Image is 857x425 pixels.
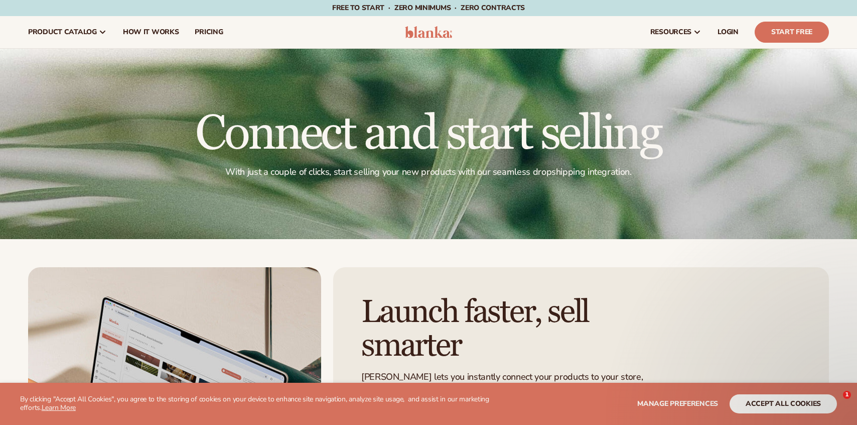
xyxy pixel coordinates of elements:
h1: Connect and start selling [195,110,661,158]
p: [PERSON_NAME] lets you instantly connect your products to your store, so you can start selling wi... [361,371,645,395]
a: product catalog [20,16,115,48]
span: 1 [843,391,851,399]
span: Free to start · ZERO minimums · ZERO contracts [332,3,525,13]
button: accept all cookies [730,394,837,413]
a: resources [642,16,709,48]
img: logo [405,26,453,38]
a: Start Free [755,22,829,43]
h2: Launch faster, sell smarter [361,295,666,363]
span: pricing [195,28,223,36]
p: By clicking "Accept All Cookies", you agree to the storing of cookies on your device to enhance s... [20,395,505,412]
span: Manage preferences [637,399,718,408]
span: How It Works [123,28,179,36]
p: With just a couple of clicks, start selling your new products with our seamless dropshipping inte... [195,166,661,178]
a: pricing [187,16,231,48]
a: Learn More [42,403,76,412]
span: product catalog [28,28,97,36]
a: LOGIN [709,16,747,48]
iframe: Intercom live chat [822,391,846,415]
span: resources [650,28,691,36]
button: Manage preferences [637,394,718,413]
span: LOGIN [718,28,739,36]
a: How It Works [115,16,187,48]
